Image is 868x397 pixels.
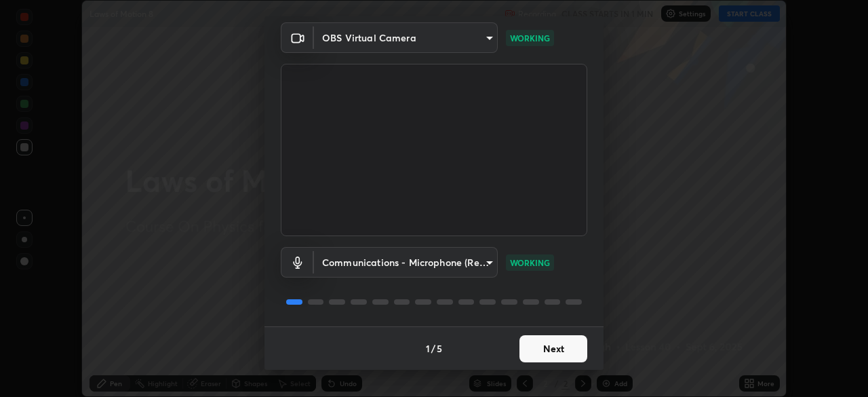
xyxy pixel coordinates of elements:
p: WORKING [510,257,550,269]
h4: / [431,341,435,356]
button: Next [519,335,587,362]
h4: 1 [426,341,430,356]
div: OBS Virtual Camera [314,247,498,278]
div: OBS Virtual Camera [314,22,498,53]
h4: 5 [437,341,442,356]
p: WORKING [510,32,550,44]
